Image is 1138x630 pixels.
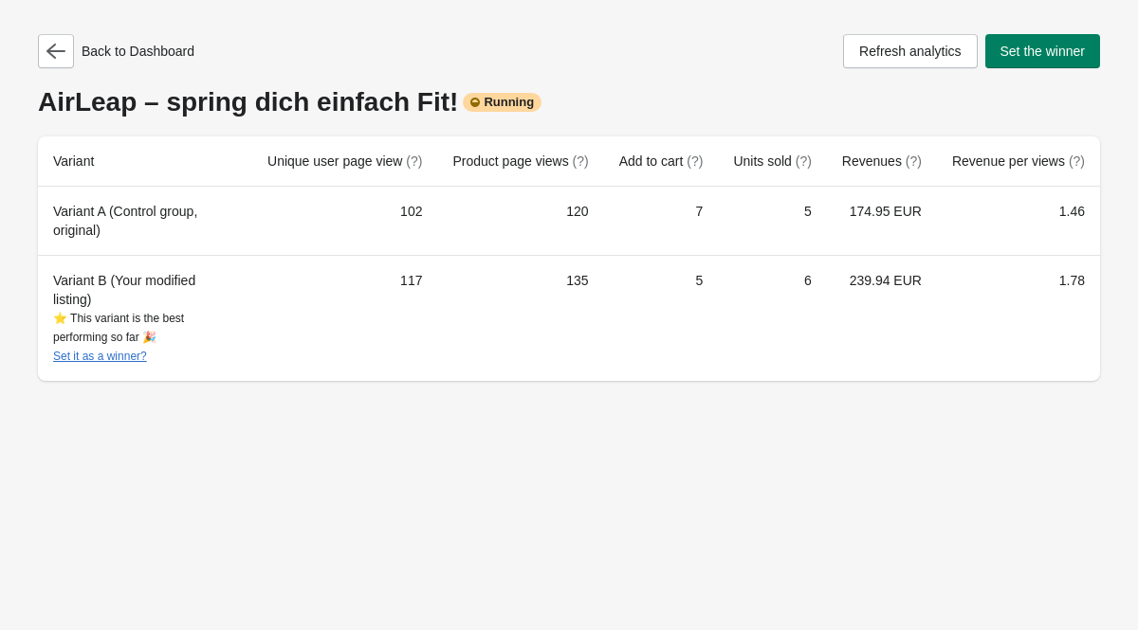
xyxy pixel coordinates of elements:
[718,255,826,381] td: 6
[573,153,589,169] span: (?)
[827,255,937,381] td: 239.94 EUR
[796,153,812,169] span: (?)
[406,153,422,169] span: (?)
[1000,44,1086,59] span: Set the winner
[38,136,252,187] th: Variant
[1069,153,1085,169] span: (?)
[906,153,922,169] span: (?)
[267,153,422,169] span: Unique user page view
[937,255,1100,381] td: 1.78
[842,153,922,169] span: Revenues
[252,187,437,255] td: 102
[53,202,237,240] div: Variant A (Control group, original)
[687,153,703,169] span: (?)
[463,93,541,112] div: Running
[38,34,194,68] div: Back to Dashboard
[952,153,1085,169] span: Revenue per views
[437,187,603,255] td: 120
[985,34,1101,68] button: Set the winner
[252,255,437,381] td: 117
[53,309,237,366] div: ⭐ This variant is the best performing so far 🎉
[53,271,237,366] div: Variant B (Your modified listing)
[718,187,826,255] td: 5
[859,44,961,59] span: Refresh analytics
[38,87,1100,117] div: AirLeap – spring dich einfach Fit!
[619,153,704,169] span: Add to cart
[604,187,719,255] td: 7
[827,187,937,255] td: 174.95 EUR
[452,153,588,169] span: Product page views
[437,255,603,381] td: 135
[843,34,977,68] button: Refresh analytics
[604,255,719,381] td: 5
[937,187,1100,255] td: 1.46
[733,153,811,169] span: Units sold
[53,350,147,363] button: Set it as a winner?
